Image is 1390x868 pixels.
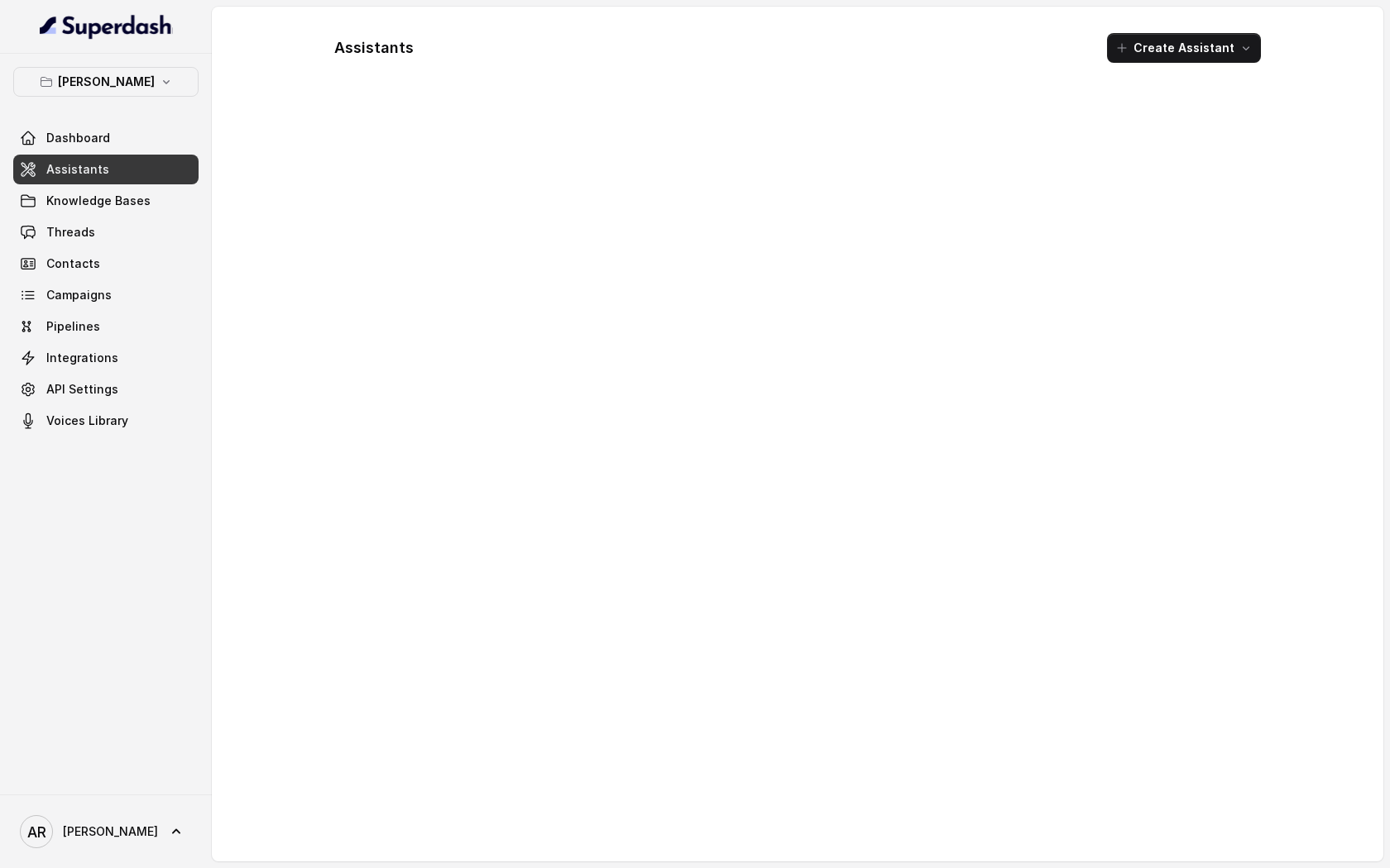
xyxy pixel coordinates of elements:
[13,280,199,310] a: Campaigns
[13,186,199,216] a: Knowledge Bases
[13,374,199,404] a: API Settings
[46,413,128,429] span: Voices Library
[40,13,173,40] img: light.svg
[27,823,46,841] text: AR
[46,193,151,209] span: Knowledge Bases
[13,808,199,855] a: [PERSON_NAME]
[63,823,158,840] span: [PERSON_NAME]
[13,155,199,184] a: Assistants
[13,343,199,373] a: Integrations
[13,406,199,436] a: Voices Library
[334,35,414,61] h1: Assistants
[46,318,100,335] span: Pipelines
[13,249,199,279] a: Contacts
[46,381,118,398] span: API Settings
[46,161,109,178] span: Assistants
[46,350,118,366] span: Integrations
[46,130,110,146] span: Dashboard
[1107,33,1261,63] button: Create Assistant
[46,255,100,272] span: Contacts
[13,217,199,247] a: Threads
[13,312,199,341] a: Pipelines
[46,287,112,303] span: Campaigns
[13,123,199,153] a: Dashboard
[13,67,199,97] button: [PERSON_NAME]
[58,72,155,92] p: [PERSON_NAME]
[46,224,95,241] span: Threads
